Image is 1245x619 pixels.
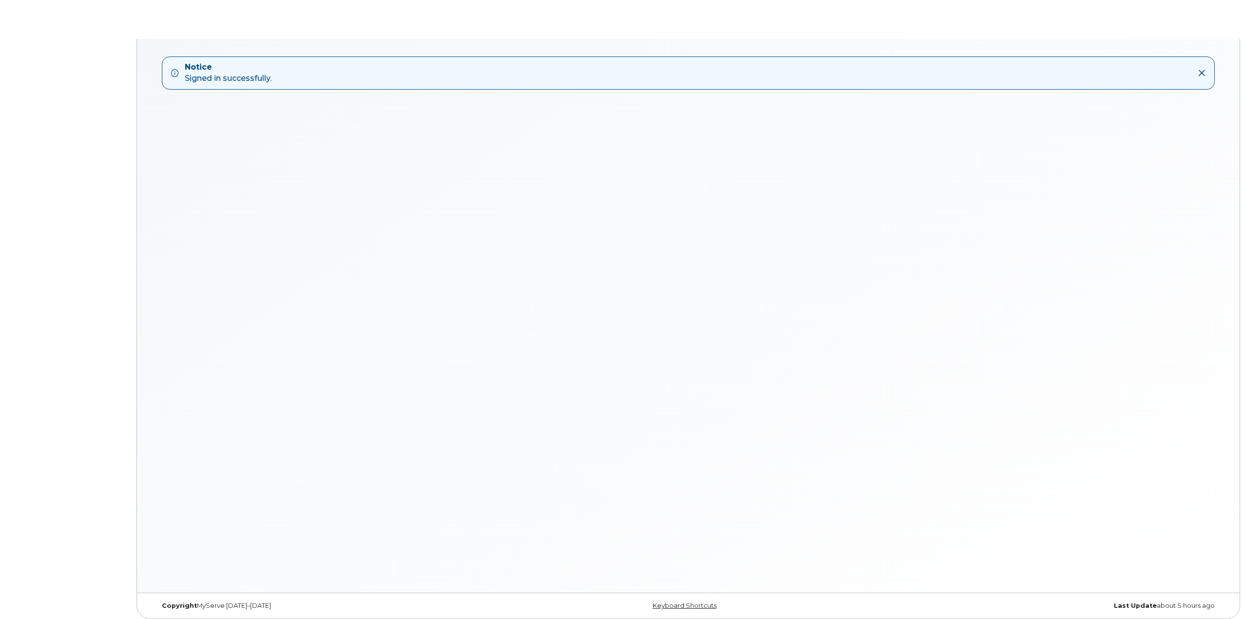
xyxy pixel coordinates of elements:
[653,602,717,609] a: Keyboard Shortcuts
[185,62,272,84] div: Signed in successfully.
[866,602,1222,610] div: about 5 hours ago
[162,602,197,609] strong: Copyright
[185,62,272,73] strong: Notice
[155,602,510,610] div: MyServe [DATE]–[DATE]
[1114,602,1157,609] strong: Last Update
